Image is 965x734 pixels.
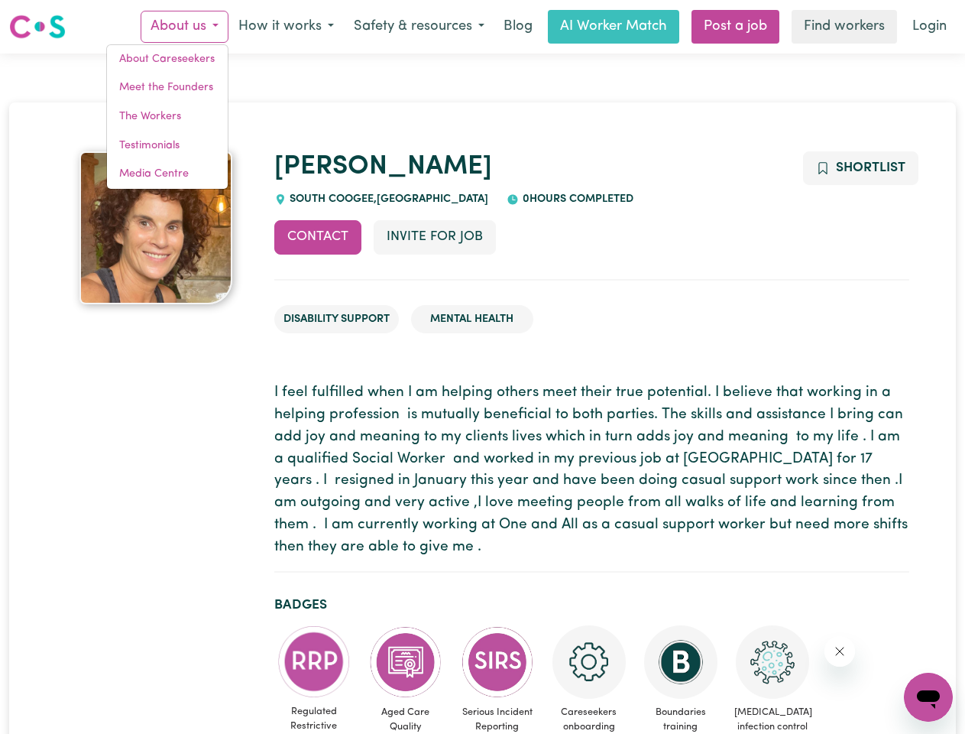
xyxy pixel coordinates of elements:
[9,9,66,44] a: Careseekers logo
[461,625,534,699] img: CS Academy: Serious Incident Reporting Scheme course completed
[9,13,66,41] img: Careseekers logo
[903,10,956,44] a: Login
[9,11,92,23] span: Need any help?
[274,220,361,254] button: Contact
[107,132,228,161] a: Testimonials
[374,220,496,254] button: Invite for Job
[274,382,909,558] p: I feel fulfilled when I am helping others meet their true potential. I believe that working in a ...
[411,305,533,334] li: Mental Health
[904,673,953,722] iframe: Button to launch messaging window
[274,305,399,334] li: Disability Support
[107,73,228,102] a: Meet the Founders
[552,625,626,699] img: CS Academy: Careseekers Onboarding course completed
[274,154,492,180] a: [PERSON_NAME]
[519,193,633,205] span: 0 hours completed
[344,11,494,43] button: Safety & resources
[548,10,679,44] a: AI Worker Match
[824,636,855,667] iframe: Close message
[228,11,344,43] button: How it works
[107,102,228,132] a: The Workers
[79,151,232,304] img: Belinda
[736,625,809,699] img: CS Academy: COVID-19 Infection Control Training course completed
[57,151,256,304] a: Belinda's profile picture'
[494,10,542,44] a: Blog
[277,625,351,698] img: CS Academy: Regulated Restrictive Practices course completed
[107,45,228,74] a: About Careseekers
[106,44,228,190] div: About us
[691,10,779,44] a: Post a job
[369,625,442,699] img: CS Academy: Aged Care Quality Standards & Code of Conduct course completed
[803,151,918,185] button: Add to shortlist
[141,11,228,43] button: About us
[274,597,909,613] h2: Badges
[287,193,489,205] span: SOUTH COOGEE , [GEOGRAPHIC_DATA]
[107,160,228,189] a: Media Centre
[836,161,905,174] span: Shortlist
[792,10,897,44] a: Find workers
[644,625,717,699] img: CS Academy: Boundaries in care and support work course completed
